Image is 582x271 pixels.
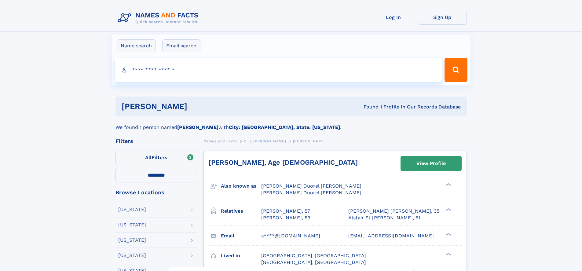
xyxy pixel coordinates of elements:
h3: Lived in [221,251,261,261]
div: View Profile [416,156,446,170]
span: [GEOGRAPHIC_DATA], [GEOGRAPHIC_DATA] [261,253,366,258]
a: [PERSON_NAME], 59 [261,214,310,221]
a: [PERSON_NAME] [253,137,286,145]
a: Sign Up [418,10,467,25]
div: We found 1 person named with . [115,116,467,131]
a: Names and Facts [203,137,237,145]
b: City: [GEOGRAPHIC_DATA], State: [US_STATE] [229,124,340,130]
a: [PERSON_NAME], 57 [261,208,310,214]
div: [US_STATE] [118,253,146,258]
h3: Email [221,231,261,241]
div: Filters [115,138,197,144]
div: ❯ [444,232,452,236]
div: ❯ [444,183,452,187]
span: [EMAIL_ADDRESS][DOMAIN_NAME] [348,233,434,239]
input: search input [115,58,442,82]
button: Search Button [445,58,467,82]
span: [PERSON_NAME] Duorel [PERSON_NAME] [261,183,361,189]
a: [PERSON_NAME], Age [DEMOGRAPHIC_DATA] [209,159,358,166]
span: [PERSON_NAME] [253,139,286,143]
a: [PERSON_NAME] [PERSON_NAME], 35 [348,208,439,214]
div: ❯ [444,252,452,256]
span: C [244,139,247,143]
h1: [PERSON_NAME] [122,103,276,110]
a: Log In [369,10,418,25]
span: All [145,155,152,160]
label: Name search [117,39,156,52]
a: Alstair St [PERSON_NAME], 51 [348,214,420,221]
img: Logo Names and Facts [115,10,203,26]
div: Browse Locations [115,190,197,195]
a: C [244,137,247,145]
span: [PERSON_NAME] [293,139,326,143]
div: ❯ [444,207,452,211]
span: [PERSON_NAME] Duorel [PERSON_NAME] [261,190,361,196]
div: [US_STATE] [118,222,146,227]
h3: Also known as [221,181,261,191]
label: Filters [115,151,197,165]
h3: Relatives [221,206,261,216]
a: View Profile [401,156,461,171]
div: Found 1 Profile In Our Records Database [275,104,461,110]
b: [PERSON_NAME] [177,124,218,130]
label: Email search [162,39,200,52]
div: [US_STATE] [118,207,146,212]
span: [GEOGRAPHIC_DATA], [GEOGRAPHIC_DATA] [261,259,366,265]
div: [US_STATE] [118,238,146,243]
